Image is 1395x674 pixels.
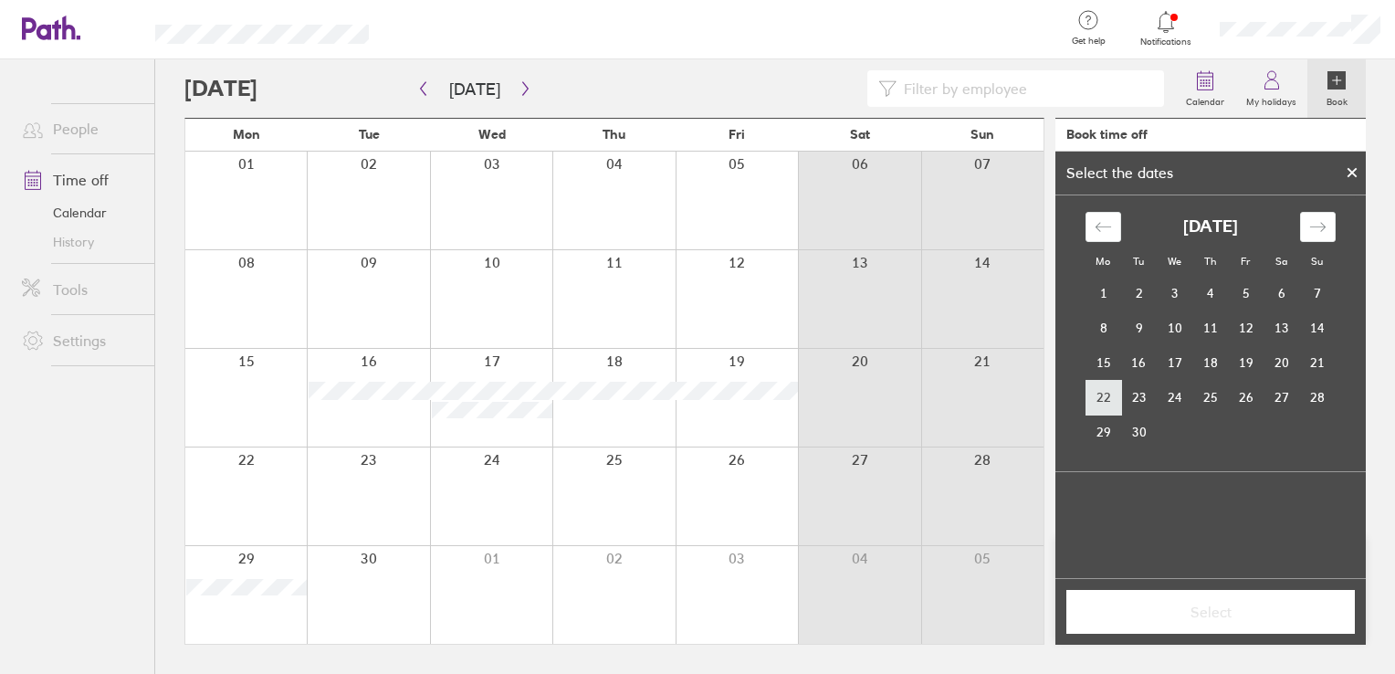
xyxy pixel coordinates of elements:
button: Select [1066,590,1355,634]
a: Time off [7,162,154,198]
span: Mon [233,127,260,142]
input: Filter by employee [897,71,1154,106]
a: Notifications [1137,9,1196,47]
td: Choose Sunday, September 21, 2025 as your check-in date. It’s available. [1299,345,1335,380]
a: Calendar [1175,59,1235,118]
td: Choose Sunday, September 28, 2025 as your check-in date. It’s available. [1299,380,1335,415]
a: Book [1307,59,1366,118]
span: Notifications [1137,37,1196,47]
label: Book [1316,91,1358,108]
small: Tu [1133,255,1144,268]
a: History [7,227,154,257]
td: Choose Thursday, September 18, 2025 as your check-in date. It’s available. [1192,345,1228,380]
td: Choose Tuesday, September 30, 2025 as your check-in date. It’s available. [1121,415,1157,449]
span: Sat [850,127,870,142]
td: Choose Tuesday, September 9, 2025 as your check-in date. It’s available. [1121,311,1157,345]
td: Choose Saturday, September 13, 2025 as your check-in date. It’s available. [1264,311,1299,345]
td: Choose Wednesday, September 17, 2025 as your check-in date. It’s available. [1157,345,1192,380]
td: Choose Tuesday, September 2, 2025 as your check-in date. It’s available. [1121,276,1157,311]
span: Get help [1059,36,1118,47]
td: Choose Sunday, September 7, 2025 as your check-in date. It’s available. [1299,276,1335,311]
div: Move backward to switch to the previous month. [1086,212,1121,242]
button: [DATE] [435,74,515,104]
a: Calendar [7,198,154,227]
a: My holidays [1235,59,1307,118]
td: Choose Friday, September 12, 2025 as your check-in date. It’s available. [1228,311,1264,345]
td: Choose Wednesday, September 3, 2025 as your check-in date. It’s available. [1157,276,1192,311]
small: Fr [1241,255,1250,268]
strong: [DATE] [1183,217,1238,237]
span: Sun [970,127,994,142]
a: Settings [7,322,154,359]
span: Thu [603,127,625,142]
div: Select the dates [1055,164,1184,181]
a: People [7,111,154,147]
td: Choose Tuesday, September 23, 2025 as your check-in date. It’s available. [1121,380,1157,415]
td: Choose Friday, September 26, 2025 as your check-in date. It’s available. [1228,380,1264,415]
td: Choose Thursday, September 25, 2025 as your check-in date. It’s available. [1192,380,1228,415]
span: Tue [359,127,380,142]
td: Choose Saturday, September 6, 2025 as your check-in date. It’s available. [1264,276,1299,311]
div: Book time off [1066,127,1148,142]
td: Choose Monday, September 15, 2025 as your check-in date. It’s available. [1086,345,1121,380]
span: Select [1079,604,1342,620]
small: Su [1311,255,1323,268]
td: Choose Saturday, September 27, 2025 as your check-in date. It’s available. [1264,380,1299,415]
td: Choose Thursday, September 11, 2025 as your check-in date. It’s available. [1192,311,1228,345]
a: Tools [7,271,154,308]
span: Fri [729,127,745,142]
td: Choose Wednesday, September 24, 2025 as your check-in date. It’s available. [1157,380,1192,415]
td: Choose Sunday, September 14, 2025 as your check-in date. It’s available. [1299,311,1335,345]
td: Choose Saturday, September 20, 2025 as your check-in date. It’s available. [1264,345,1299,380]
div: Calendar [1065,195,1356,471]
td: Choose Monday, September 1, 2025 as your check-in date. It’s available. [1086,276,1121,311]
td: Choose Monday, September 29, 2025 as your check-in date. It’s available. [1086,415,1121,449]
div: Move forward to switch to the next month. [1300,212,1336,242]
td: Choose Thursday, September 4, 2025 as your check-in date. It’s available. [1192,276,1228,311]
td: Choose Monday, September 8, 2025 as your check-in date. It’s available. [1086,311,1121,345]
td: Choose Friday, September 5, 2025 as your check-in date. It’s available. [1228,276,1264,311]
td: Choose Friday, September 19, 2025 as your check-in date. It’s available. [1228,345,1264,380]
label: My holidays [1235,91,1307,108]
small: Th [1204,255,1216,268]
td: Choose Monday, September 22, 2025 as your check-in date. It’s available. [1086,380,1121,415]
small: Sa [1275,255,1287,268]
td: Choose Wednesday, September 10, 2025 as your check-in date. It’s available. [1157,311,1192,345]
span: Wed [478,127,506,142]
label: Calendar [1175,91,1235,108]
td: Choose Tuesday, September 16, 2025 as your check-in date. It’s available. [1121,345,1157,380]
small: Mo [1096,255,1110,268]
small: We [1168,255,1181,268]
